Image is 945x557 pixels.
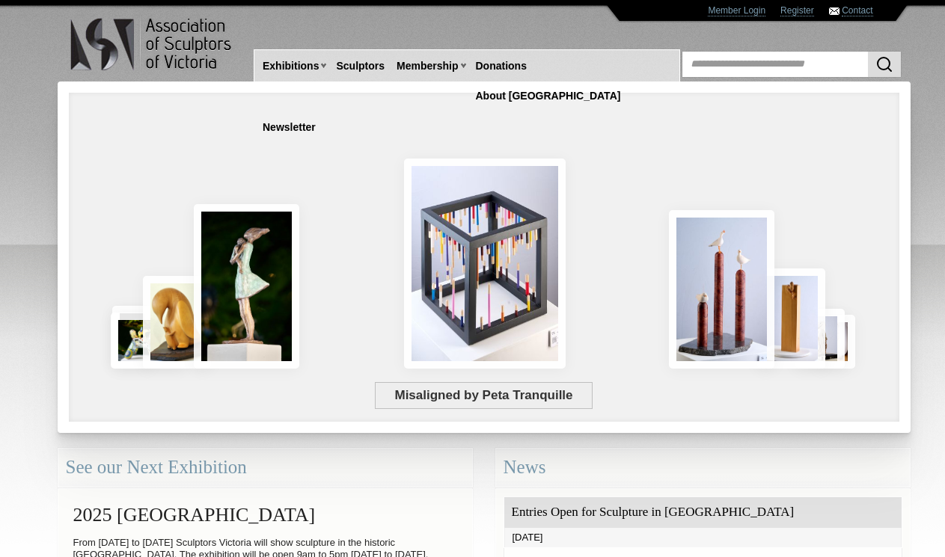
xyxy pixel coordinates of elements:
[257,52,325,80] a: Exhibitions
[875,55,893,73] img: Search
[829,7,840,15] img: Contact ASV
[391,52,464,80] a: Membership
[330,52,391,80] a: Sculptors
[669,210,774,369] img: Rising Tides
[504,528,902,547] div: [DATE]
[375,382,593,409] span: Misaligned by Peta Tranquille
[194,204,300,369] img: Connection
[757,268,825,369] img: Little Frog. Big Climb
[70,15,234,74] img: logo.png
[780,5,814,16] a: Register
[504,497,902,528] div: Entries Open for Sculpture in [GEOGRAPHIC_DATA]
[58,448,473,487] div: See our Next Exhibition
[257,114,322,141] a: Newsletter
[66,496,465,533] h2: 2025 [GEOGRAPHIC_DATA]
[842,5,872,16] a: Contact
[470,52,533,80] a: Donations
[495,448,911,487] div: News
[404,159,566,369] img: Misaligned
[708,5,765,16] a: Member Login
[470,82,627,110] a: About [GEOGRAPHIC_DATA]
